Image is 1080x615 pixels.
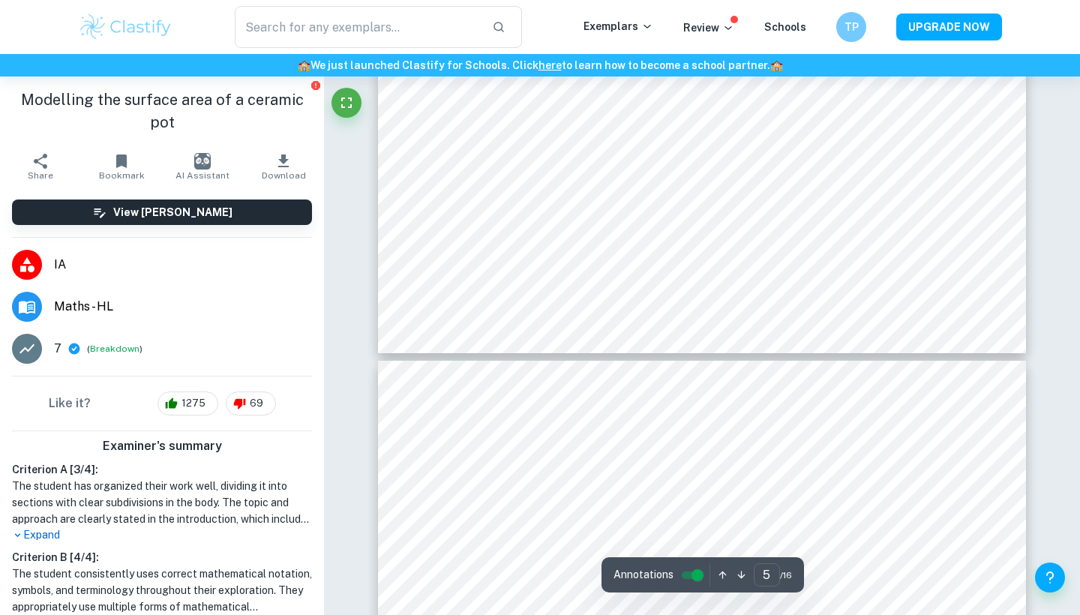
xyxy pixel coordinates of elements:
p: Exemplars [583,18,653,34]
span: IA [54,256,312,274]
div: 1275 [157,391,218,415]
a: here [538,59,562,71]
span: 1275 [173,396,214,411]
span: 🏫 [770,59,783,71]
h1: Modelling the surface area of a ceramic pot [12,88,312,133]
img: AI Assistant [194,153,211,169]
span: Bookmark [99,170,145,181]
button: Bookmark [81,145,162,187]
button: TP [836,12,866,42]
p: 7 [54,340,61,358]
button: Report issue [310,79,321,91]
img: Clastify logo [78,12,173,42]
input: Search for any exemplars... [235,6,480,48]
h6: We just launched Clastify for Schools. Click to learn how to become a school partner. [3,57,1077,73]
span: 🏫 [298,59,310,71]
h6: Criterion B [ 4 / 4 ]: [12,549,312,565]
span: Annotations [613,567,673,583]
h6: Criterion A [ 3 / 4 ]: [12,461,312,478]
button: UPGRADE NOW [896,13,1002,40]
div: 69 [226,391,276,415]
span: Download [262,170,306,181]
a: Schools [764,21,806,33]
button: Download [243,145,324,187]
h6: Like it? [49,394,91,412]
h6: View [PERSON_NAME] [113,204,232,220]
h6: Examiner's summary [6,437,318,455]
p: Review [683,19,734,36]
button: Help and Feedback [1035,562,1065,592]
span: 69 [241,396,271,411]
button: View [PERSON_NAME] [12,199,312,225]
p: Expand [12,527,312,543]
h6: TP [843,19,860,35]
button: AI Assistant [162,145,243,187]
span: AI Assistant [175,170,229,181]
h1: The student consistently uses correct mathematical notation, symbols, and terminology throughout ... [12,565,312,615]
span: / 16 [780,568,792,582]
span: Share [28,170,53,181]
button: Breakdown [90,342,139,355]
button: Fullscreen [331,88,361,118]
h1: The student has organized their work well, dividing it into sections with clear subdivisions in t... [12,478,312,527]
span: Maths - HL [54,298,312,316]
span: ( ) [87,342,142,356]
